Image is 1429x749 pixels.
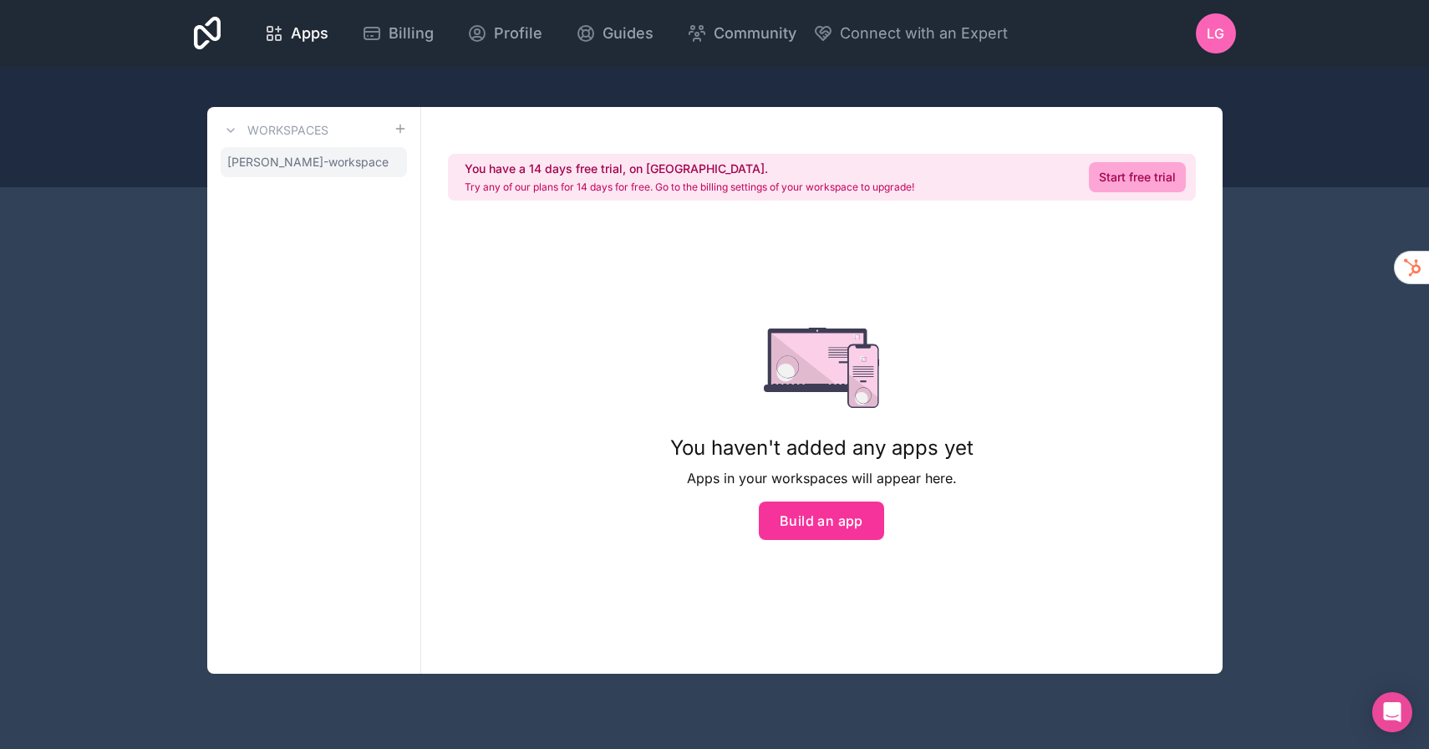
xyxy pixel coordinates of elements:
[1089,162,1186,192] a: Start free trial
[764,328,880,408] img: empty state
[674,15,810,52] a: Community
[670,435,974,461] h1: You haven't added any apps yet
[603,22,653,45] span: Guides
[562,15,667,52] a: Guides
[221,120,328,140] a: Workspaces
[251,15,342,52] a: Apps
[348,15,447,52] a: Billing
[291,22,328,45] span: Apps
[714,22,796,45] span: Community
[465,160,914,177] h2: You have a 14 days free trial, on [GEOGRAPHIC_DATA].
[759,502,884,540] button: Build an app
[221,147,407,177] a: [PERSON_NAME]-workspace
[494,22,542,45] span: Profile
[227,154,389,171] span: [PERSON_NAME]-workspace
[670,468,974,488] p: Apps in your workspaces will appear here.
[1372,692,1412,732] div: Open Intercom Messenger
[813,22,1008,45] button: Connect with an Expert
[465,181,914,194] p: Try any of our plans for 14 days for free. Go to the billing settings of your workspace to upgrade!
[840,22,1008,45] span: Connect with an Expert
[389,22,434,45] span: Billing
[247,122,328,139] h3: Workspaces
[454,15,556,52] a: Profile
[1207,23,1224,43] span: LG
